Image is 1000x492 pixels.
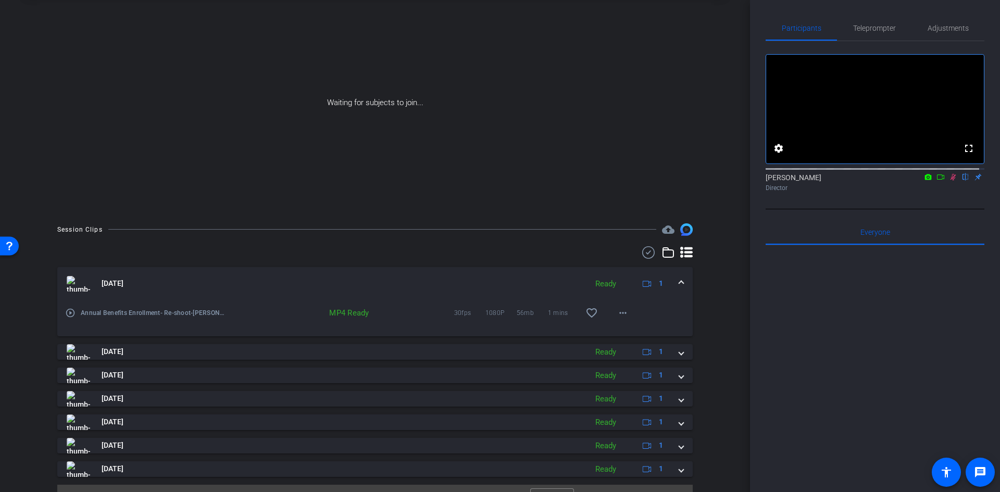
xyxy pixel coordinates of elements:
[57,300,693,336] div: thumb-nail[DATE]Ready1
[590,463,621,475] div: Ready
[662,223,674,236] span: Destinations for your clips
[102,370,123,381] span: [DATE]
[102,393,123,404] span: [DATE]
[590,440,621,452] div: Ready
[659,278,663,289] span: 1
[57,224,103,235] div: Session Clips
[57,438,693,453] mat-expansion-panel-header: thumb-nail[DATE]Ready1
[485,308,517,318] span: 1080P
[67,276,90,292] img: thumb-nail
[590,393,621,405] div: Ready
[766,183,984,193] div: Director
[782,24,821,32] span: Participants
[67,391,90,407] img: thumb-nail
[959,172,972,181] mat-icon: flip
[102,463,123,474] span: [DATE]
[974,466,986,478] mat-icon: message
[659,393,663,404] span: 1
[590,417,621,428] div: Ready
[67,344,90,360] img: thumb-nail
[585,307,598,319] mat-icon: favorite_border
[67,368,90,383] img: thumb-nail
[454,308,485,318] span: 30fps
[928,24,969,32] span: Adjustments
[680,223,693,236] img: Session clips
[102,278,123,289] span: [DATE]
[57,414,693,430] mat-expansion-panel-header: thumb-nail[DATE]Ready1
[102,346,123,357] span: [DATE]
[659,463,663,474] span: 1
[963,142,975,155] mat-icon: fullscreen
[81,308,226,318] span: Annual Benefits Enrollment- Re-shoot-[PERSON_NAME]-2025-09-19-13-21-57-189-0
[590,370,621,382] div: Ready
[766,172,984,193] div: [PERSON_NAME]
[57,344,693,360] mat-expansion-panel-header: thumb-nail[DATE]Ready1
[617,307,629,319] mat-icon: more_horiz
[772,142,785,155] mat-icon: settings
[57,368,693,383] mat-expansion-panel-header: thumb-nail[DATE]Ready1
[659,440,663,451] span: 1
[659,370,663,381] span: 1
[306,308,374,318] div: MP4 Ready
[940,466,953,478] mat-icon: accessibility
[67,414,90,430] img: thumb-nail
[860,229,890,236] span: Everyone
[57,267,693,300] mat-expansion-panel-header: thumb-nail[DATE]Ready1
[102,417,123,427] span: [DATE]
[67,438,90,453] img: thumb-nail
[548,308,579,318] span: 1 mins
[590,346,621,358] div: Ready
[67,461,90,477] img: thumb-nail
[57,461,693,477] mat-expansion-panel-header: thumb-nail[DATE]Ready1
[65,308,76,318] mat-icon: play_circle_outline
[853,24,896,32] span: Teleprompter
[57,391,693,407] mat-expansion-panel-header: thumb-nail[DATE]Ready1
[517,308,548,318] span: 56mb
[102,440,123,451] span: [DATE]
[662,223,674,236] mat-icon: cloud_upload
[590,278,621,290] div: Ready
[659,346,663,357] span: 1
[659,417,663,427] span: 1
